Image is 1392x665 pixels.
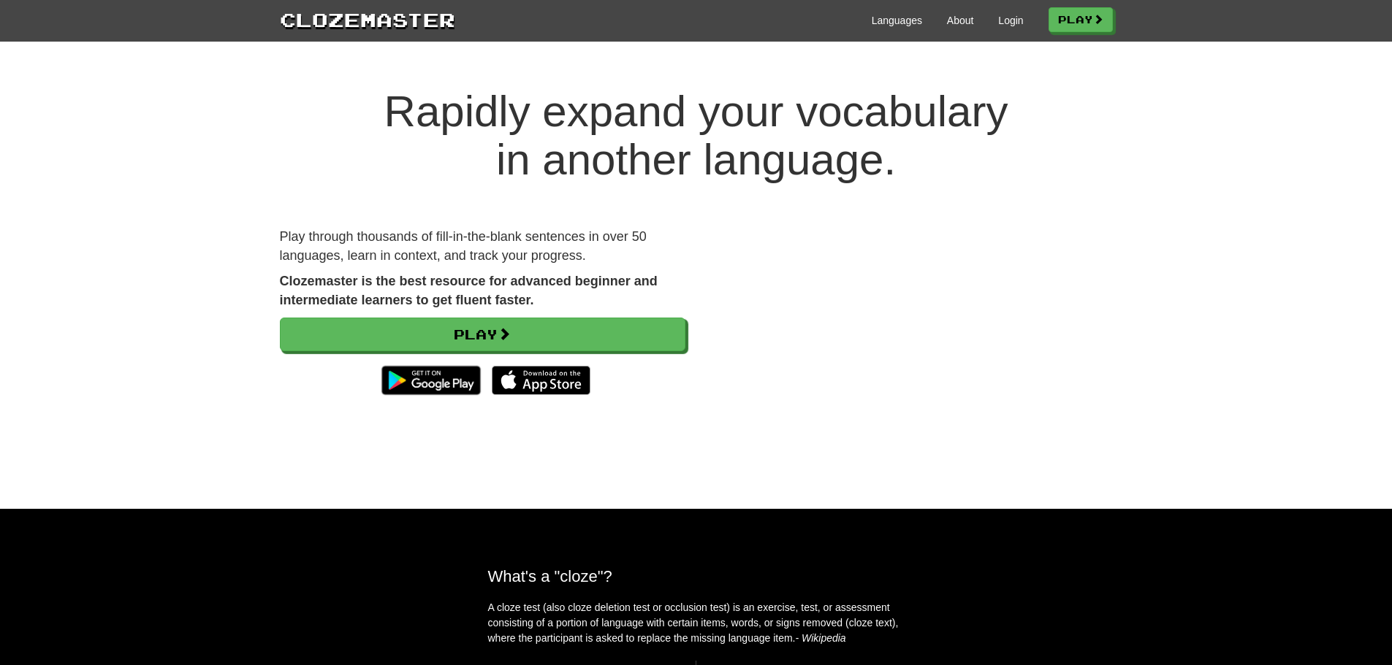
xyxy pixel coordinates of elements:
[374,358,487,402] img: Get it on Google Play
[280,274,658,307] strong: Clozemaster is the best resource for advanced beginner and intermediate learners to get fluent fa...
[998,13,1023,28] a: Login
[280,228,685,265] p: Play through thousands of fill-in-the-blank sentences in over 50 languages, learn in context, and...
[947,13,974,28] a: About
[492,366,590,395] img: Download_on_the_App_Store_Badge_US-UK_135x40-25178aeef6eb6b83b96f5f2d004eda3bffbb37122de64afbaef7...
[488,600,905,646] p: A cloze test (also cloze deletion test or occlusion test) is an exercise, test, or assessment con...
[872,13,922,28] a: Languages
[280,6,455,33] a: Clozemaster
[796,632,846,644] em: - Wikipedia
[280,318,685,351] a: Play
[1049,7,1113,32] a: Play
[488,567,905,585] h2: What's a "cloze"?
